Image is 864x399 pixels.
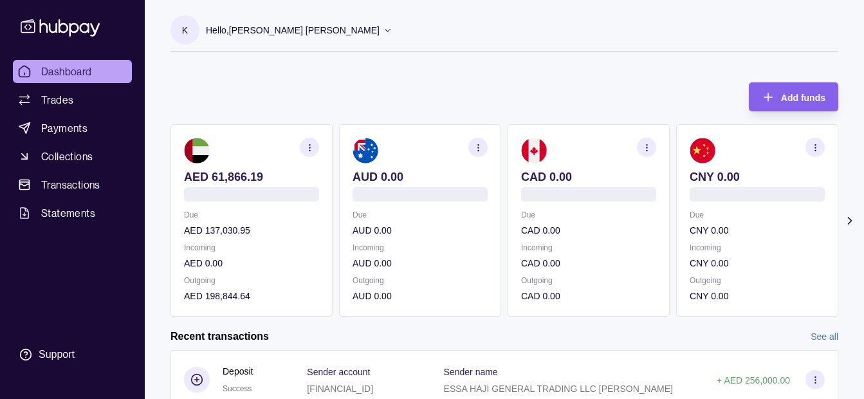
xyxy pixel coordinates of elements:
span: Collections [41,149,93,164]
p: AED 0.00 [184,256,319,270]
img: cn [690,138,715,163]
p: K [182,23,188,37]
span: Statements [41,205,95,221]
p: CNY 0.00 [690,256,825,270]
p: CNY 0.00 [690,170,825,184]
p: Due [184,208,319,222]
span: Transactions [41,177,100,192]
p: AUD 0.00 [353,289,488,303]
button: Add funds [749,82,838,111]
a: See all [811,329,838,344]
a: Collections [13,145,132,168]
span: Trades [41,92,73,107]
p: Incoming [690,241,825,255]
p: Due [353,208,488,222]
p: Due [690,208,825,222]
p: CAD 0.00 [521,256,656,270]
p: Incoming [353,241,488,255]
p: CNY 0.00 [690,223,825,237]
p: AED 137,030.95 [184,223,319,237]
img: au [353,138,378,163]
p: Outgoing [353,274,488,288]
span: Dashboard [41,64,92,79]
a: Support [13,341,132,368]
p: Sender name [444,367,498,377]
img: ca [521,138,547,163]
a: Statements [13,201,132,225]
p: AED 61,866.19 [184,170,319,184]
span: Payments [41,120,87,136]
p: CAD 0.00 [521,170,656,184]
p: Due [521,208,656,222]
span: Success [223,384,252,393]
a: Payments [13,116,132,140]
a: Transactions [13,173,132,196]
p: CAD 0.00 [521,289,656,303]
p: CNY 0.00 [690,289,825,303]
p: + AED 256,000.00 [717,375,790,385]
div: Support [39,348,75,362]
span: Add funds [781,93,825,103]
a: Dashboard [13,60,132,83]
h2: Recent transactions [170,329,269,344]
p: AUD 0.00 [353,256,488,270]
p: AED 198,844.64 [184,289,319,303]
a: Trades [13,88,132,111]
p: Hello, [PERSON_NAME] [PERSON_NAME] [206,23,380,37]
p: Deposit [223,364,253,378]
p: CAD 0.00 [521,223,656,237]
p: ESSA HAJI GENERAL TRADING LLC [PERSON_NAME] [444,384,673,394]
p: Incoming [521,241,656,255]
p: Outgoing [184,274,319,288]
p: Sender account [307,367,370,377]
p: AUD 0.00 [353,223,488,237]
p: [FINANCIAL_ID] [307,384,373,394]
p: AUD 0.00 [353,170,488,184]
p: Outgoing [690,274,825,288]
p: Incoming [184,241,319,255]
img: ae [184,138,210,163]
p: Outgoing [521,274,656,288]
